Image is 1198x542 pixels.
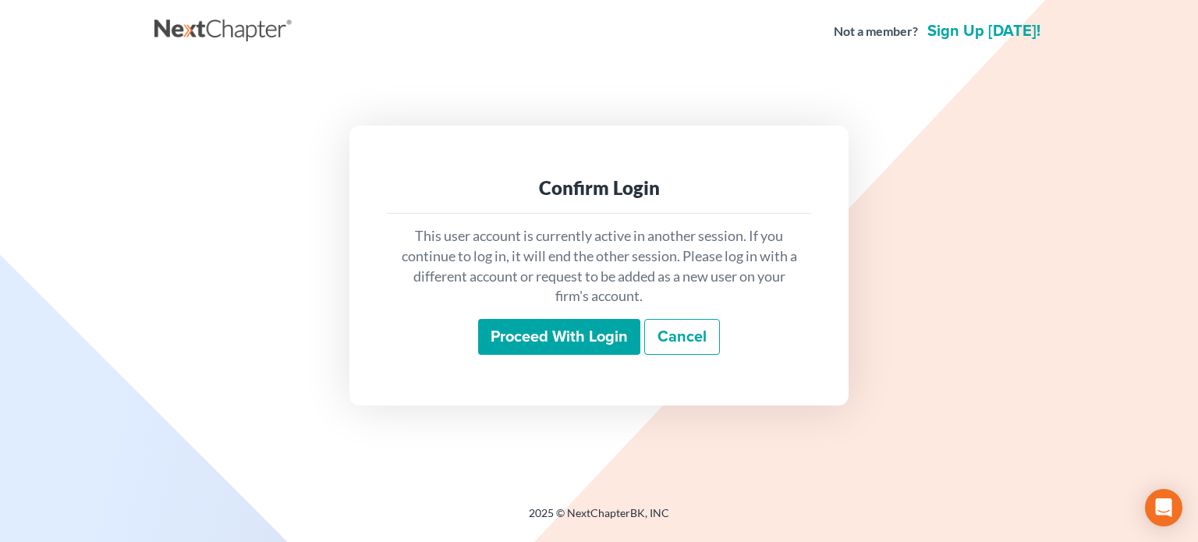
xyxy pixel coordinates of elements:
div: Confirm Login [399,175,799,200]
p: This user account is currently active in another session. If you continue to log in, it will end ... [399,226,799,306]
a: Cancel [644,319,720,355]
div: 2025 © NextChapterBK, INC [154,505,1044,533]
a: Sign up [DATE]! [924,23,1044,39]
strong: Not a member? [834,23,918,41]
div: Open Intercom Messenger [1145,489,1182,526]
input: Proceed with login [478,319,640,355]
